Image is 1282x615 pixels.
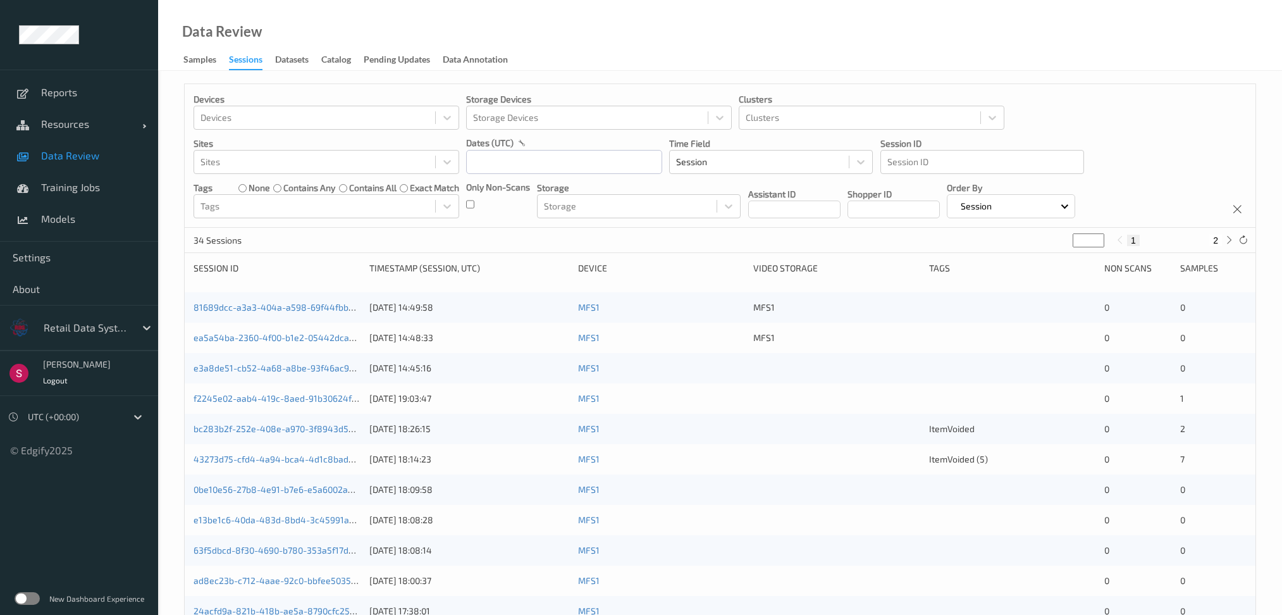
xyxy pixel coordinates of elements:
[369,392,569,405] div: [DATE] 19:03:47
[1104,332,1109,343] span: 0
[956,200,996,213] p: Session
[443,51,521,69] a: Data Annotation
[283,182,335,194] label: contains any
[1180,332,1185,343] span: 0
[1180,514,1185,525] span: 0
[1180,454,1185,464] span: 7
[321,51,364,69] a: Catalog
[578,545,600,556] a: MFS1
[194,363,370,373] a: e3a8de51-cb52-4a68-a8be-93f46ac94b23
[1104,454,1109,464] span: 0
[194,93,459,106] p: Devices
[1180,545,1185,556] span: 0
[369,575,569,587] div: [DATE] 18:00:37
[578,302,600,313] a: MFS1
[578,363,600,373] a: MFS1
[578,393,600,404] a: MFS1
[739,93,1004,106] p: Clusters
[194,484,366,495] a: 0be10e56-27b8-4e91-b7e6-e5a6002a3a17
[194,454,369,464] a: 43273d75-cfd4-4a94-bca4-4d1c8bad6524
[275,53,309,69] div: Datasets
[321,53,351,69] div: Catalog
[753,301,920,314] div: MFS1
[1180,393,1184,404] span: 1
[1127,235,1140,246] button: 1
[1180,423,1185,434] span: 2
[1104,393,1109,404] span: 0
[880,137,1084,150] p: Session ID
[369,362,569,375] div: [DATE] 14:45:16
[578,484,600,495] a: MFS1
[847,188,940,201] p: Shopper ID
[1104,262,1171,275] div: Non Scans
[748,188,841,201] p: Assistant ID
[1104,363,1109,373] span: 0
[194,182,213,194] p: Tags
[194,302,371,313] a: 81689dcc-a3a3-404a-a598-69f44fbb8448
[369,262,569,275] div: Timestamp (Session, UTC)
[194,332,368,343] a: ea5a54ba-2360-4f00-b1e2-05442dca077e
[182,25,262,38] div: Data Review
[537,182,741,194] p: Storage
[369,483,569,496] div: [DATE] 18:09:58
[1104,302,1109,313] span: 0
[1180,575,1185,586] span: 0
[1180,484,1185,495] span: 0
[578,332,600,343] a: MFS1
[1104,575,1109,586] span: 0
[753,332,920,344] div: MFS1
[466,93,732,106] p: Storage Devices
[1209,235,1222,246] button: 2
[349,182,397,194] label: contains all
[275,51,321,69] a: Datasets
[947,182,1075,194] p: Order By
[369,301,569,314] div: [DATE] 14:49:58
[194,137,459,150] p: Sites
[578,454,600,464] a: MFS1
[369,514,569,526] div: [DATE] 18:08:28
[466,137,514,149] p: dates (UTC)
[194,262,361,275] div: Session ID
[1180,363,1185,373] span: 0
[1104,514,1109,525] span: 0
[369,453,569,466] div: [DATE] 18:14:23
[669,137,873,150] p: Time Field
[194,234,288,247] p: 34 Sessions
[229,51,275,70] a: Sessions
[578,423,600,434] a: MFS1
[578,514,600,525] a: MFS1
[369,423,569,435] div: [DATE] 18:26:15
[578,262,745,275] div: Device
[194,393,367,404] a: f2245e02-aab4-419c-8aed-91b30624fa56
[183,53,216,69] div: Samples
[1104,545,1109,556] span: 0
[929,262,1096,275] div: Tags
[194,423,370,434] a: bc283b2f-252e-408e-a970-3f8943d56482
[369,544,569,557] div: [DATE] 18:08:14
[229,53,262,70] div: Sessions
[1180,262,1247,275] div: Samples
[466,181,530,194] p: Only Non-Scans
[194,545,364,556] a: 63f5dbcd-8f30-4690-b780-353a5f17dd59
[369,332,569,344] div: [DATE] 14:48:33
[249,182,270,194] label: none
[1104,484,1109,495] span: 0
[364,53,430,69] div: Pending Updates
[364,51,443,69] a: Pending Updates
[929,454,988,464] span: ItemVoided (5)
[194,575,365,586] a: ad8ec23b-c712-4aae-92c0-bbfee5035174
[578,575,600,586] a: MFS1
[1180,302,1185,313] span: 0
[929,423,975,434] span: ItemVoided
[443,53,508,69] div: Data Annotation
[1104,423,1109,434] span: 0
[753,262,920,275] div: Video Storage
[410,182,459,194] label: exact match
[183,51,229,69] a: Samples
[194,514,369,525] a: e13be1c6-40da-483d-8bd4-3c45991a2e36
